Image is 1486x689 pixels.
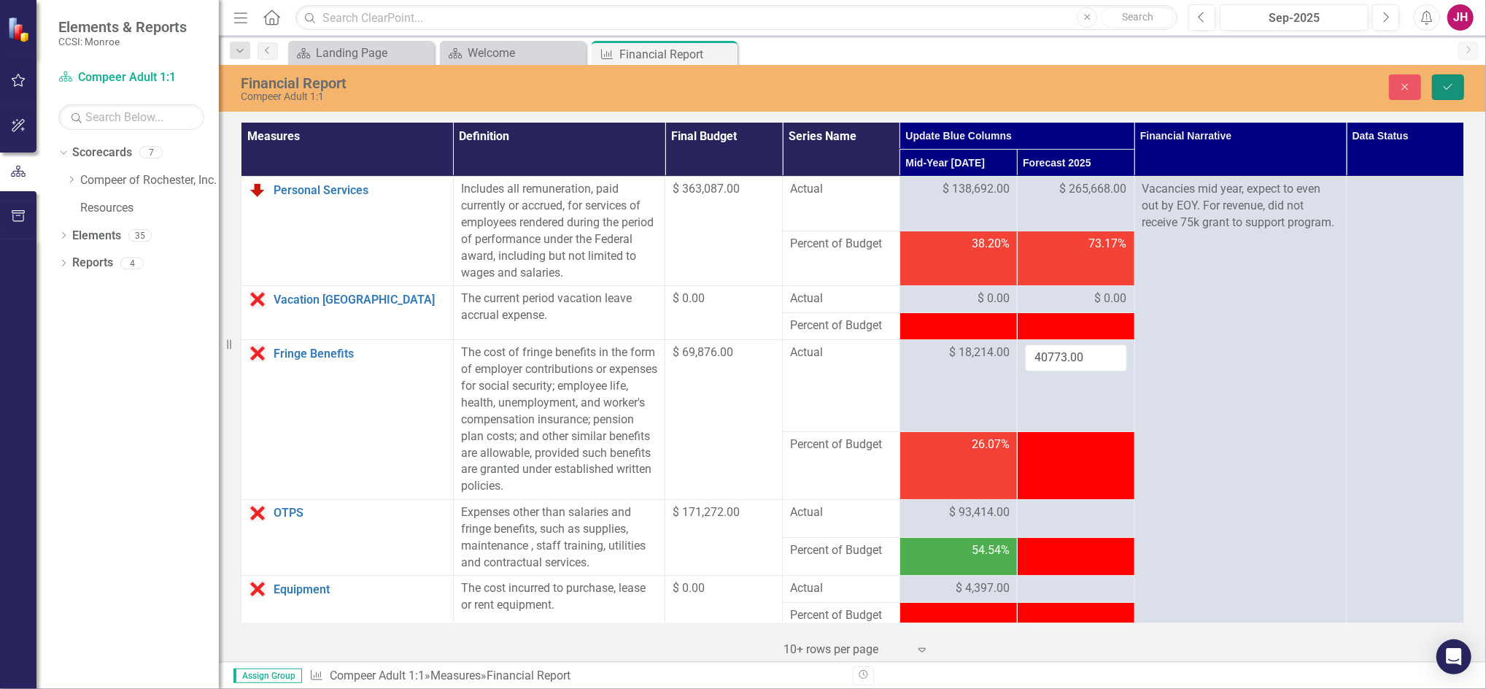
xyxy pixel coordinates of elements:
[943,181,1010,198] span: $ 138,692.00
[790,317,892,334] span: Percent of Budget
[790,236,892,253] span: Percent of Budget
[790,504,892,521] span: Actual
[790,181,892,198] span: Actual
[249,580,266,598] img: Data Error
[1220,4,1369,31] button: Sep-2025
[233,669,302,683] span: Assign Group
[461,181,658,281] div: Includes all remuneration, paid currently or accrued, for services of employees rendered during t...
[461,504,658,571] p: Expenses other than salaries and fringe benefits, such as supplies, maintenance , staff training,...
[241,91,929,102] div: Compeer Adult 1:1
[468,44,582,62] div: Welcome
[790,607,892,624] span: Percent of Budget
[128,229,152,242] div: 35
[956,580,1010,597] span: $ 4,397.00
[1142,181,1339,231] p: Vacancies mid year, expect to even out by EOY. For revenue, did not receive 75k grant to support ...
[249,290,266,308] img: Data Error
[316,44,430,62] div: Landing Page
[461,580,658,614] div: The cost incurred to purchase, lease or rent equipment.
[444,44,582,62] a: Welcome
[1060,181,1127,198] span: $ 265,668.00
[972,436,1010,453] span: 26.07%
[430,669,481,682] a: Measures
[1436,639,1471,674] div: Open Intercom Messenger
[274,583,446,596] a: Equipment
[790,580,892,597] span: Actual
[309,668,842,685] div: » »
[972,542,1010,559] span: 54.54%
[249,181,266,199] img: Below Plan
[292,44,430,62] a: Landing Page
[790,436,892,453] span: Percent of Budget
[274,184,446,197] a: Personal Services
[790,290,892,307] span: Actual
[72,228,121,245] a: Elements
[72,255,113,272] a: Reports
[1447,4,1474,31] button: JH
[72,145,132,161] a: Scorecards
[1101,7,1174,28] button: Search
[972,236,1010,253] span: 38.20%
[461,344,658,495] div: The cost of fringe benefits in the form of employer contributions or expenses for social security...
[673,581,705,595] span: $ 0.00
[790,542,892,559] span: Percent of Budget
[7,17,33,42] img: ClearPoint Strategy
[58,36,187,47] small: CCSI: Monroe
[330,669,425,682] a: Compeer Adult 1:1
[949,344,1010,361] span: $ 18,214.00
[1122,11,1153,23] span: Search
[673,345,733,359] span: $ 69,876.00
[673,505,740,519] span: $ 171,272.00
[58,104,204,130] input: Search Below...
[241,75,929,91] div: Financial Report
[80,200,219,217] a: Resources
[58,69,204,86] a: Compeer Adult 1:1
[1089,236,1127,253] span: 73.17%
[274,507,446,520] a: OTPS
[1225,9,1363,27] div: Sep-2025
[295,5,1177,31] input: Search ClearPoint...
[790,344,892,361] span: Actual
[80,172,219,189] a: Compeer of Rochester, Inc.
[978,290,1010,307] span: $ 0.00
[673,291,705,305] span: $ 0.00
[1095,290,1127,307] span: $ 0.00
[249,504,266,522] img: Data Error
[619,45,734,63] div: Financial Report
[139,147,163,159] div: 7
[274,347,446,361] a: Fringe Benefits
[120,257,144,269] div: 4
[274,293,446,307] a: Vacation [GEOGRAPHIC_DATA]
[949,504,1010,521] span: $ 93,414.00
[58,18,187,36] span: Elements & Reports
[249,344,266,362] img: Data Error
[673,182,740,196] span: $ 363,087.00
[487,669,570,682] div: Financial Report
[461,290,658,324] div: The current period vacation leave accrual expense.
